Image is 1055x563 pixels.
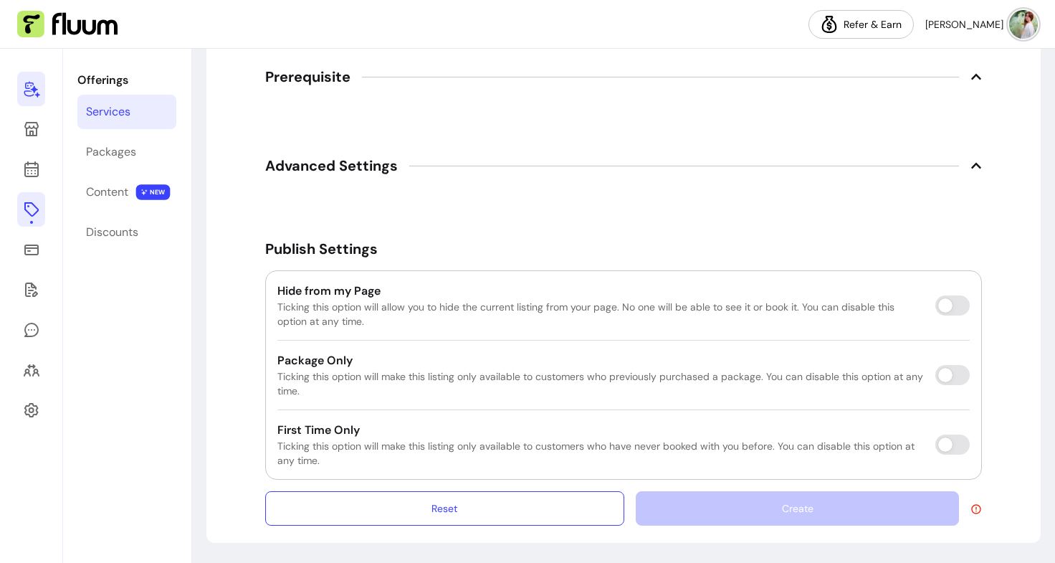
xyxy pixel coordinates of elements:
a: Calendar [17,152,45,186]
p: Ticking this option will make this listing only available to customers who previously purchased a... [277,369,924,398]
a: Home [17,72,45,106]
a: Offerings [17,192,45,227]
a: Content NEW [77,175,176,209]
p: Offerings [77,72,176,89]
p: Ticking this option will allow you to hide the current listing from your page. No one will be abl... [277,300,924,328]
span: NEW [136,184,171,200]
a: Clients [17,353,45,387]
a: Forms [17,273,45,307]
img: avatar [1009,10,1038,39]
a: Refer & Earn [808,10,914,39]
div: Services [86,103,130,120]
div: Content [86,184,128,201]
p: Hide from my Page [277,283,924,300]
a: Packages [77,135,176,169]
p: First Time Only [277,422,924,439]
p: Package Only [277,352,924,369]
h5: Publish Settings [265,239,982,259]
span: Advanced Settings [265,156,398,176]
a: Services [77,95,176,129]
button: avatar[PERSON_NAME] [925,10,1038,39]
button: Reset [265,491,624,526]
p: Ticking this option will make this listing only available to customers who have never booked with... [277,439,924,468]
img: Fluum Logo [17,11,118,38]
div: Packages [86,143,136,161]
span: [PERSON_NAME] [925,17,1003,32]
a: My Messages [17,313,45,347]
a: Settings [17,393,45,427]
a: Sales [17,232,45,267]
a: Discounts [77,215,176,250]
div: Discounts [86,224,138,241]
span: Prerequisite [265,67,350,87]
a: My Page [17,112,45,146]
